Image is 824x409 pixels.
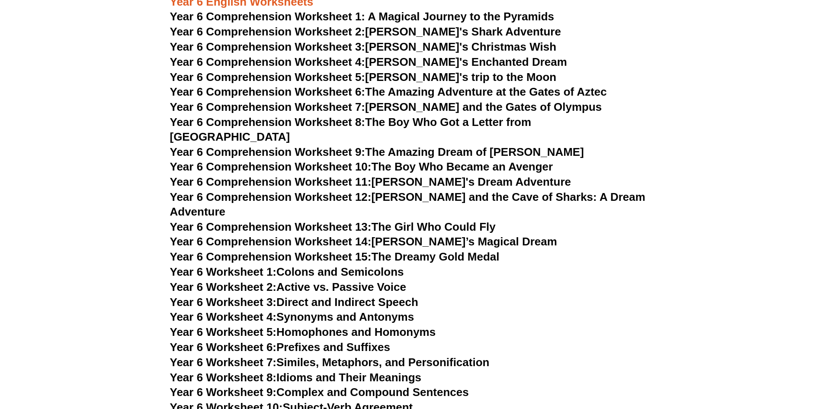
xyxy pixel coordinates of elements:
[170,235,557,248] a: Year 6 Comprehension Worksheet 14:[PERSON_NAME]’s Magical Dream
[170,40,557,53] a: Year 6 Comprehension Worksheet 3:[PERSON_NAME]'s Christmas Wish
[170,55,366,68] span: Year 6 Comprehension Worksheet 4:
[170,250,372,263] span: Year 6 Comprehension Worksheet 15:
[170,296,277,309] span: Year 6 Worksheet 3:
[170,325,277,338] span: Year 6 Worksheet 5:
[680,311,824,409] iframe: Chat Widget
[170,85,366,98] span: Year 6 Comprehension Worksheet 6:
[170,310,414,323] a: Year 6 Worksheet 4:Synonyms and Antonyms
[170,71,557,84] a: Year 6 Comprehension Worksheet 5:[PERSON_NAME]'s trip to the Moon
[170,25,366,38] span: Year 6 Comprehension Worksheet 2:
[170,386,277,399] span: Year 6 Worksheet 9:
[170,280,406,293] a: Year 6 Worksheet 2:Active vs. Passive Voice
[170,250,500,263] a: Year 6 Comprehension Worksheet 15:The Dreamy Gold Medal
[170,100,366,113] span: Year 6 Comprehension Worksheet 7:
[170,310,277,323] span: Year 6 Worksheet 4:
[170,145,366,158] span: Year 6 Comprehension Worksheet 9:
[170,341,277,354] span: Year 6 Worksheet 6:
[170,71,366,84] span: Year 6 Comprehension Worksheet 5:
[170,116,532,143] a: Year 6 Comprehension Worksheet 8:The Boy Who Got a Letter from [GEOGRAPHIC_DATA]
[170,190,645,218] a: Year 6 Comprehension Worksheet 12:[PERSON_NAME] and the Cave of Sharks: A Dream Adventure
[170,265,404,278] a: Year 6 Worksheet 1:Colons and Semicolons
[170,220,372,233] span: Year 6 Comprehension Worksheet 13:
[170,341,390,354] a: Year 6 Worksheet 6:Prefixes and Suffixes
[170,280,277,293] span: Year 6 Worksheet 2:
[170,175,372,188] span: Year 6 Comprehension Worksheet 11:
[170,220,496,233] a: Year 6 Comprehension Worksheet 13:The Girl Who Could Fly
[170,265,277,278] span: Year 6 Worksheet 1:
[170,386,469,399] a: Year 6 Worksheet 9:Complex and Compound Sentences
[170,116,366,129] span: Year 6 Comprehension Worksheet 8:
[170,356,490,369] a: Year 6 Worksheet 7:Similes, Metaphors, and Personification
[170,371,421,384] a: Year 6 Worksheet 8:Idioms and Their Meanings
[170,175,571,188] a: Year 6 Comprehension Worksheet 11:[PERSON_NAME]'s Dream Adventure
[170,235,372,248] span: Year 6 Comprehension Worksheet 14:
[170,25,561,38] a: Year 6 Comprehension Worksheet 2:[PERSON_NAME]'s Shark Adventure
[170,325,436,338] a: Year 6 Worksheet 5:Homophones and Homonyms
[170,160,553,173] a: Year 6 Comprehension Worksheet 10:The Boy Who Became an Avenger
[170,190,372,203] span: Year 6 Comprehension Worksheet 12:
[170,356,277,369] span: Year 6 Worksheet 7:
[170,160,372,173] span: Year 6 Comprehension Worksheet 10:
[170,40,366,53] span: Year 6 Comprehension Worksheet 3:
[170,55,567,68] a: Year 6 Comprehension Worksheet 4:[PERSON_NAME]'s Enchanted Dream
[170,100,602,113] a: Year 6 Comprehension Worksheet 7:[PERSON_NAME] and the Gates of Olympus
[170,371,277,384] span: Year 6 Worksheet 8:
[170,10,555,23] a: Year 6 Comprehension Worksheet 1: A Magical Journey to the Pyramids
[170,85,607,98] a: Year 6 Comprehension Worksheet 6:The Amazing Adventure at the Gates of Aztec
[170,145,584,158] a: Year 6 Comprehension Worksheet 9:The Amazing Dream of [PERSON_NAME]
[170,296,418,309] a: Year 6 Worksheet 3:Direct and Indirect Speech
